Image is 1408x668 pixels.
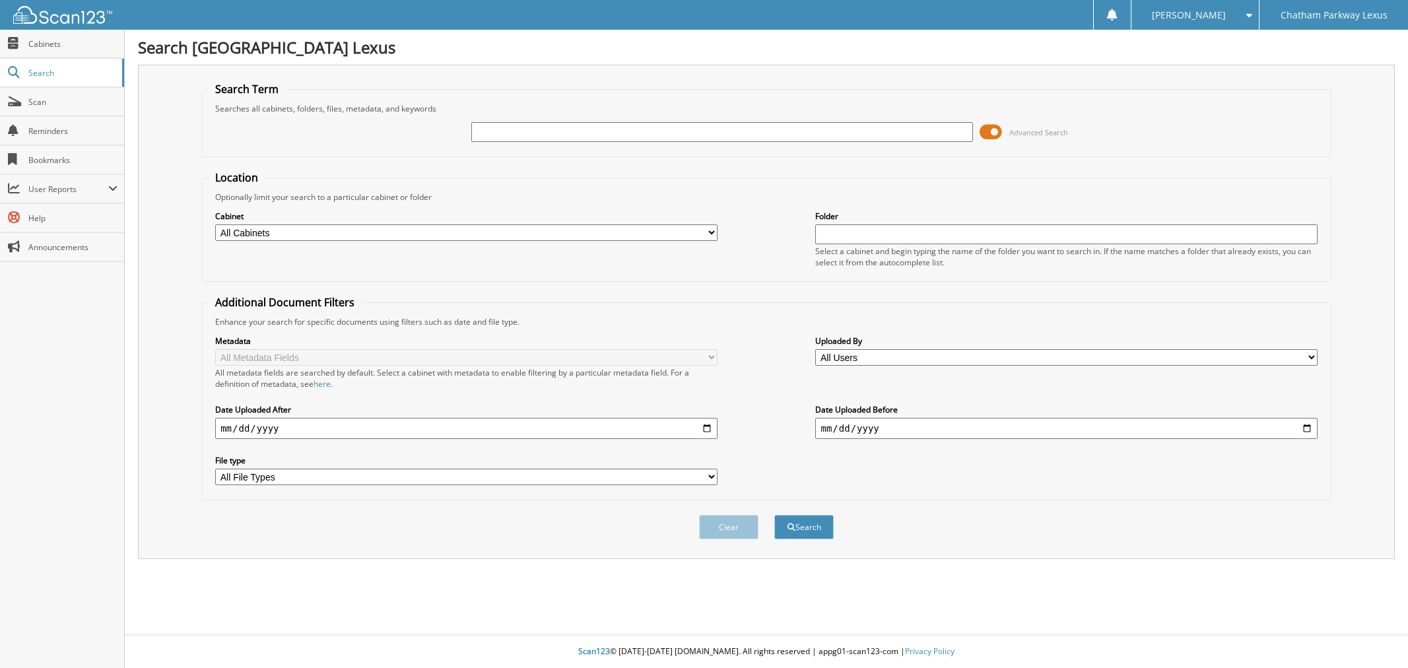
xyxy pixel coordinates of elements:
[905,646,955,657] a: Privacy Policy
[815,404,1317,415] label: Date Uploaded Before
[28,213,117,224] span: Help
[314,378,331,389] a: here
[28,38,117,50] span: Cabinets
[209,191,1324,203] div: Optionally limit your search to a particular cabinet or folder
[215,455,717,466] label: File type
[28,154,117,166] span: Bookmarks
[215,367,717,389] div: All metadata fields are searched by default. Select a cabinet with metadata to enable filtering b...
[1281,11,1388,19] span: Chatham Parkway Lexus
[28,67,116,79] span: Search
[28,125,117,137] span: Reminders
[699,515,758,539] button: Clear
[209,295,361,310] legend: Additional Document Filters
[125,636,1408,668] div: © [DATE]-[DATE] [DOMAIN_NAME]. All rights reserved | appg01-scan123-com |
[1342,605,1408,668] iframe: Chat Widget
[215,211,717,222] label: Cabinet
[28,242,117,253] span: Announcements
[209,82,285,96] legend: Search Term
[209,170,265,185] legend: Location
[13,6,112,24] img: scan123-logo-white.svg
[209,316,1324,327] div: Enhance your search for specific documents using filters such as date and file type.
[578,646,610,657] span: Scan123
[28,96,117,108] span: Scan
[815,211,1317,222] label: Folder
[815,246,1317,268] div: Select a cabinet and begin typing the name of the folder you want to search in. If the name match...
[1009,127,1068,137] span: Advanced Search
[215,335,717,347] label: Metadata
[815,418,1317,439] input: end
[1152,11,1226,19] span: [PERSON_NAME]
[774,515,834,539] button: Search
[138,36,1395,58] h1: Search [GEOGRAPHIC_DATA] Lexus
[215,418,717,439] input: start
[28,184,108,195] span: User Reports
[215,404,717,415] label: Date Uploaded After
[209,103,1324,114] div: Searches all cabinets, folders, files, metadata, and keywords
[815,335,1317,347] label: Uploaded By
